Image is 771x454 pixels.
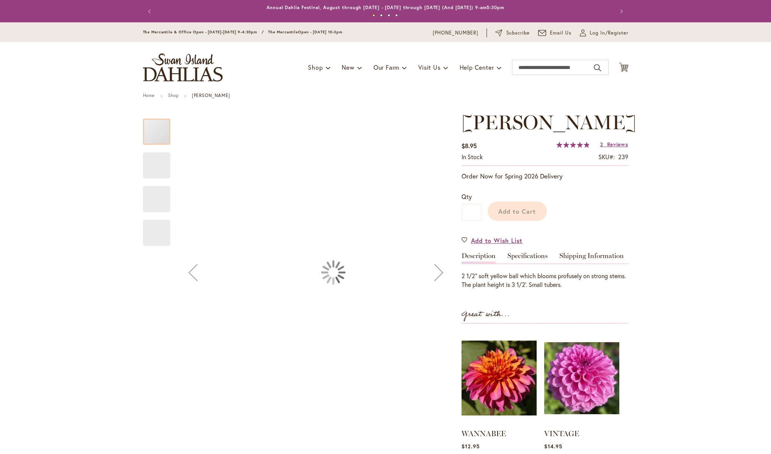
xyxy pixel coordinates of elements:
span: The Mercantile & Office Open - [DATE]-[DATE] 9-4:30pm / The Mercantile [143,30,298,34]
strong: Great with... [462,308,510,321]
button: 1 of 4 [372,14,375,17]
span: Shop [308,63,323,71]
div: 97% [556,142,590,148]
a: VINTAGE [544,429,579,438]
span: [PERSON_NAME] [462,110,636,134]
span: Visit Us [418,63,440,71]
a: Log In/Register [580,29,628,37]
a: 2 Reviews [600,141,628,148]
img: VINTAGE [544,331,619,425]
span: Our Farm [374,63,399,71]
span: Qty [462,193,472,200]
a: Specifications [507,252,548,263]
a: Home [143,92,155,98]
span: Email Us [550,29,572,37]
a: Shop [168,92,179,98]
a: store logo [143,53,223,81]
img: WANNABEE [462,331,537,425]
strong: SKU [598,153,615,161]
span: $8.95 [462,142,477,150]
button: 3 of 4 [388,14,390,17]
div: 2 1/2" soft yellow ball which blooms profusely on strong stems. The plant height is 3 1/2'. Small... [462,272,628,289]
div: NETTIE [143,111,178,145]
span: Open - [DATE] 10-3pm [298,30,342,34]
a: [PHONE_NUMBER] [433,29,479,37]
span: New [342,63,354,71]
div: NETTIE [143,212,170,246]
span: In stock [462,153,483,161]
div: Detailed Product Info [462,252,628,289]
a: Add to Wish List [462,236,523,245]
div: Product Images [178,111,489,434]
span: Reviews [607,141,628,148]
span: Help Center [460,63,494,71]
button: Previous [143,4,158,19]
span: Log In/Register [590,29,628,37]
strong: [PERSON_NAME] [192,92,230,98]
a: Description [462,252,496,263]
a: Email Us [538,29,572,37]
span: $12.95 [462,443,480,450]
button: Next [424,111,454,434]
a: Annual Dahlia Festival, August through [DATE] - [DATE] through [DATE] (And [DATE]) 9-am5:30pm [267,5,504,10]
button: Previous [178,111,208,434]
span: 2 [600,141,603,148]
div: NETTIE [143,178,178,212]
span: Add to Wish List [471,236,523,245]
div: Availability [462,153,483,161]
button: 4 of 4 [395,14,398,17]
div: NETTIE [143,145,178,178]
div: NETTIE [178,111,454,434]
button: 2 of 4 [380,14,383,17]
span: $14.95 [544,443,562,450]
a: Subscribe [495,29,530,37]
a: WANNABEE [462,429,506,438]
div: 239 [618,153,628,161]
span: Subscribe [506,29,530,37]
button: Next [613,4,628,19]
p: Order Now for Spring 2026 Delivery [462,172,628,181]
a: Shipping Information [559,252,624,263]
